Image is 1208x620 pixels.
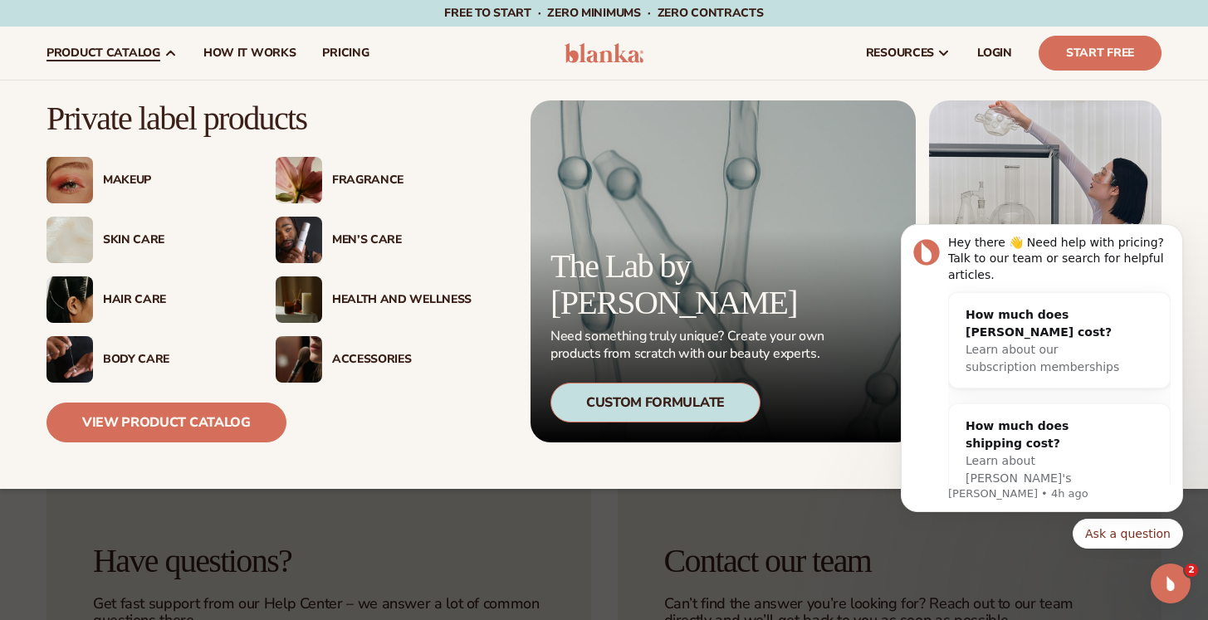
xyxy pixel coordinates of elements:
a: pricing [309,27,382,80]
a: How It Works [190,27,310,80]
a: Candles and incense on table. Health And Wellness [276,276,472,323]
div: Body Care [103,353,242,367]
iframe: Intercom notifications message [876,210,1208,559]
span: LOGIN [977,46,1012,60]
p: Need something truly unique? Create your own products from scratch with our beauty experts. [550,328,829,363]
span: Free to start · ZERO minimums · ZERO contracts [444,5,763,21]
a: Female with glitter eye makeup. Makeup [46,157,242,203]
div: Makeup [103,173,242,188]
a: Male hand applying moisturizer. Body Care [46,336,242,383]
span: pricing [322,46,369,60]
a: Start Free [1039,36,1162,71]
a: Female hair pulled back with clips. Hair Care [46,276,242,323]
img: logo [565,43,643,63]
p: Private label products [46,100,472,137]
span: 2 [1185,564,1198,577]
iframe: Intercom live chat [1151,564,1191,603]
div: Health And Wellness [332,293,472,307]
img: Candles and incense on table. [276,276,322,323]
div: Hair Care [103,293,242,307]
img: Male holding moisturizer bottle. [276,217,322,263]
a: LOGIN [964,27,1025,80]
a: View Product Catalog [46,403,286,442]
a: Female with makeup brush. Accessories [276,336,472,383]
div: Fragrance [332,173,472,188]
img: Pink blooming flower. [276,157,322,203]
a: resources [853,27,964,80]
a: Pink blooming flower. Fragrance [276,157,472,203]
span: How It Works [203,46,296,60]
img: Male hand applying moisturizer. [46,336,93,383]
a: Cream moisturizer swatch. Skin Care [46,217,242,263]
div: Custom Formulate [550,383,761,422]
img: Cream moisturizer swatch. [46,217,93,263]
a: Male holding moisturizer bottle. Men’s Care [276,217,472,263]
img: Female with glitter eye makeup. [46,157,93,203]
div: Skin Care [103,233,242,247]
div: Accessories [332,353,472,367]
a: Microscopic product formula. The Lab by [PERSON_NAME] Need something truly unique? Create your ow... [531,100,916,442]
p: The Lab by [PERSON_NAME] [550,248,829,321]
div: Men’s Care [332,233,472,247]
img: Female hair pulled back with clips. [46,276,93,323]
span: product catalog [46,46,160,60]
img: Female in lab with equipment. [929,100,1162,442]
a: product catalog [33,27,190,80]
img: Female with makeup brush. [276,336,322,383]
span: resources [866,46,934,60]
